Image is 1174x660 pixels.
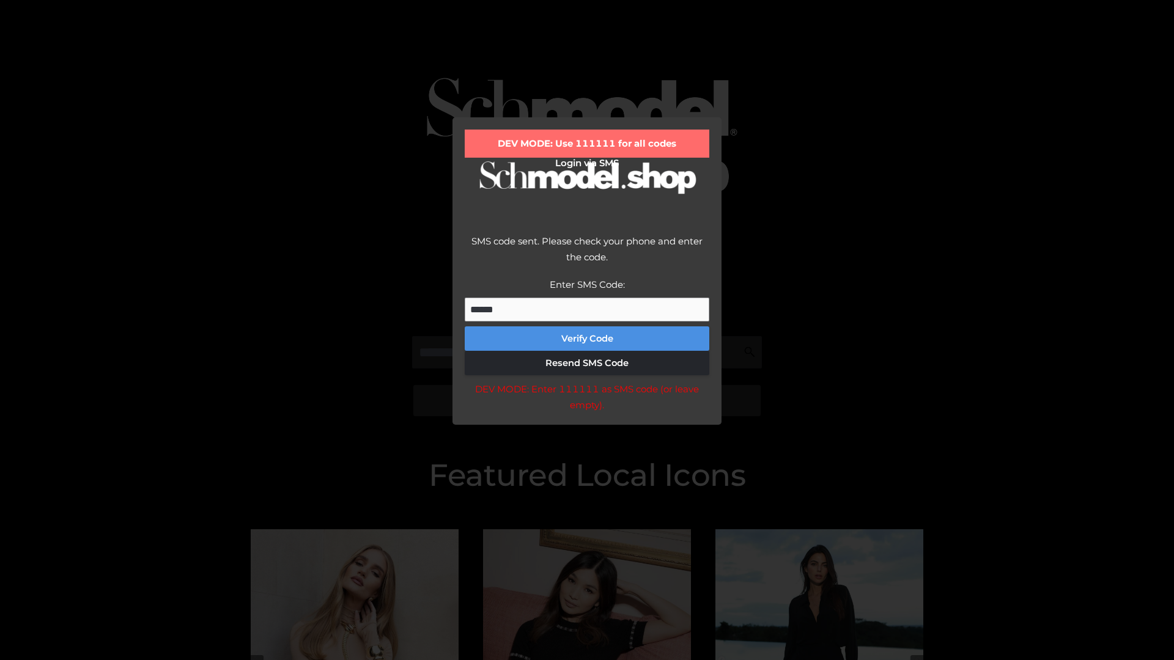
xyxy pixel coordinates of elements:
[465,233,709,277] div: SMS code sent. Please check your phone and enter the code.
[465,130,709,158] div: DEV MODE: Use 111111 for all codes
[465,351,709,375] button: Resend SMS Code
[465,158,709,169] h2: Login via SMS
[465,381,709,413] div: DEV MODE: Enter 111111 as SMS code (or leave empty).
[550,279,625,290] label: Enter SMS Code:
[465,326,709,351] button: Verify Code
